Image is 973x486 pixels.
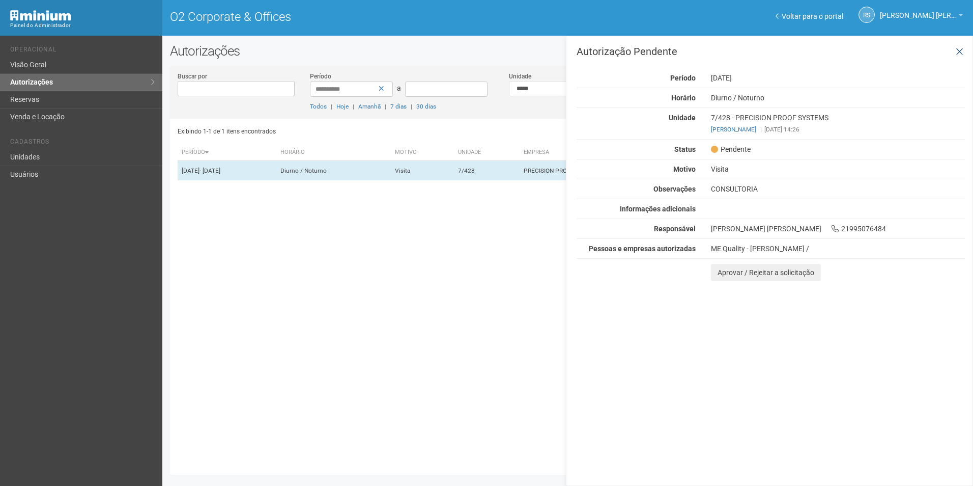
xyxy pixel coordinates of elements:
div: Painel do Administrador [10,21,155,30]
li: Cadastros [10,138,155,149]
strong: Período [670,74,696,82]
div: [PERSON_NAME] [PERSON_NAME] 21995076484 [703,224,972,233]
th: Motivo [391,144,454,161]
li: Operacional [10,46,155,57]
button: Aprovar / Rejeitar a solicitação [711,264,821,281]
span: Pendente [711,145,751,154]
a: [PERSON_NAME] [711,126,756,133]
div: [DATE] 14:26 [711,125,965,134]
strong: Responsável [654,225,696,233]
a: Todos [310,103,327,110]
a: Amanhã [358,103,381,110]
h2: Autorizações [170,43,965,59]
th: Horário [276,144,391,161]
div: Exibindo 1-1 de 1 itens encontrados [178,124,564,139]
span: | [411,103,412,110]
div: [DATE] [703,73,972,83]
h1: O2 Corporate & Offices [170,10,560,23]
td: Visita [391,161,454,181]
span: a [397,84,401,92]
a: 7 dias [390,103,407,110]
th: Unidade [454,144,520,161]
div: CONSULTORIA [703,184,972,194]
label: Período [310,72,331,81]
a: 30 dias [416,103,436,110]
div: ME Quality - [PERSON_NAME] / [711,244,965,253]
label: Buscar por [178,72,207,81]
strong: Unidade [669,114,696,122]
strong: Observações [653,185,696,193]
span: | [760,126,762,133]
a: RS [858,7,875,23]
h3: Autorização Pendente [577,46,965,57]
a: [PERSON_NAME] [PERSON_NAME] [880,13,963,21]
div: 7/428 - PRECISION PROOF SYSTEMS [703,113,972,134]
strong: Motivo [673,165,696,173]
span: - [DATE] [199,167,220,174]
div: Visita [703,165,972,174]
span: | [385,103,386,110]
td: 7/428 [454,161,520,181]
a: Voltar para o portal [776,12,843,20]
span: | [353,103,354,110]
span: Rayssa Soares Ribeiro [880,2,956,19]
td: Diurno / Noturno [276,161,391,181]
label: Unidade [509,72,531,81]
strong: Status [674,145,696,153]
th: Período [178,144,276,161]
th: Empresa [520,144,703,161]
strong: Pessoas e empresas autorizadas [589,245,696,253]
div: Diurno / Noturno [703,93,972,102]
td: [DATE] [178,161,276,181]
strong: Horário [671,94,696,102]
img: Minium [10,10,71,21]
td: PRECISION PROOF SYSTEMS [520,161,703,181]
span: | [331,103,332,110]
strong: Informações adicionais [620,205,696,213]
a: Hoje [336,103,349,110]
